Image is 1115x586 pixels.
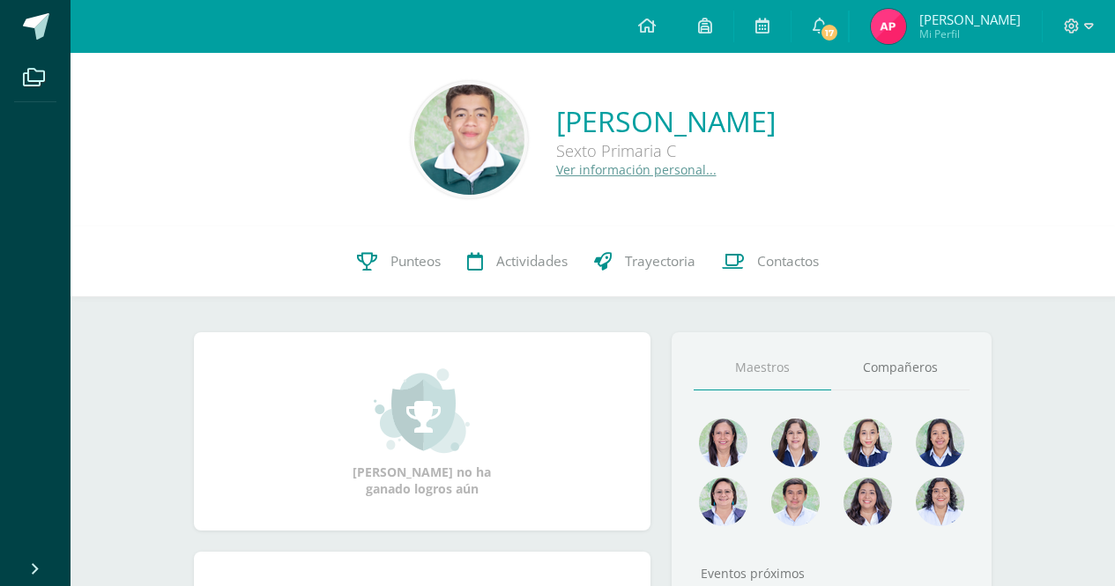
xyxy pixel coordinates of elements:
div: [PERSON_NAME] no ha ganado logros aún [334,367,510,497]
a: Contactos [709,226,832,297]
span: Contactos [757,252,819,271]
span: 17 [820,23,839,42]
img: 78f4197572b4db04b380d46154379998.png [699,419,747,467]
img: 674848b92a8dd628d3cff977652c0a9e.png [699,478,747,526]
a: Actividades [454,226,581,297]
img: 3e15bd25f5ecfe1971b97f8865389199.png [414,85,524,195]
span: Punteos [390,252,441,271]
a: Trayectoria [581,226,709,297]
a: [PERSON_NAME] [556,102,776,140]
img: e0582db7cc524a9960c08d03de9ec803.png [844,419,892,467]
span: Mi Perfil [919,26,1021,41]
img: achievement_small.png [374,367,470,455]
span: Trayectoria [625,252,695,271]
div: Sexto Primaria C [556,140,776,161]
a: Compañeros [831,345,970,390]
div: Eventos próximos [694,565,970,582]
img: 622beff7da537a3f0b3c15e5b2b9eed9.png [771,419,820,467]
a: Ver información personal... [556,161,717,178]
img: 74e021dbc1333a55a6a6352084f0f183.png [916,478,964,526]
img: 36a62958e634794b0cbff80e05315532.png [844,478,892,526]
img: fa73cfb10679c919406754ea9d789907.png [871,9,906,44]
img: f0af4734c025b990c12c69d07632b04a.png [771,478,820,526]
a: Punteos [344,226,454,297]
img: 6ddd1834028c492d783a9ed76c16c693.png [916,419,964,467]
a: Maestros [694,345,832,390]
span: Actividades [496,252,568,271]
span: [PERSON_NAME] [919,11,1021,28]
